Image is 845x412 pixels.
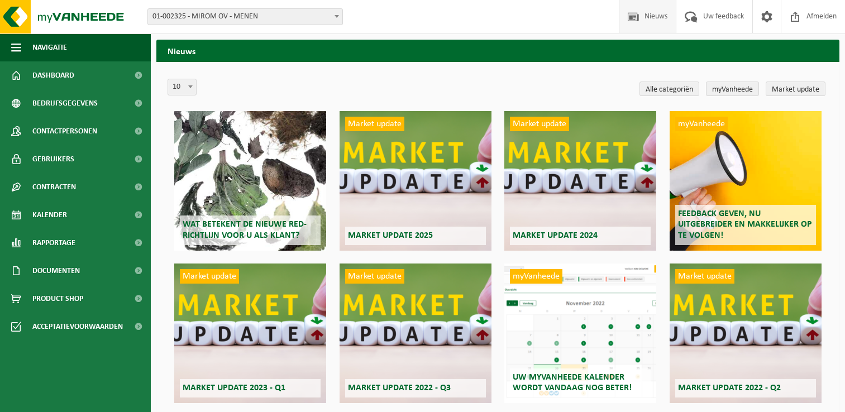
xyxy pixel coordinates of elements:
span: Market update [510,117,569,131]
span: Market update 2025 [348,231,433,240]
span: myVanheede [510,269,562,284]
a: Market update Market update 2024 [504,111,656,251]
h2: Nieuws [156,40,839,61]
a: Market update Market update 2022 - Q2 [670,264,822,403]
span: Market update 2022 - Q3 [348,384,451,392]
span: Market update [675,269,734,284]
span: Feedback geven, nu uitgebreider en makkelijker op te volgen! [678,209,812,239]
a: Wat betekent de nieuwe RED-richtlijn voor u als klant? [174,111,326,251]
a: myVanheede [706,82,759,96]
span: 10 [168,79,197,95]
span: 01-002325 - MIROM OV - MENEN [148,9,342,25]
span: Wat betekent de nieuwe RED-richtlijn voor u als klant? [183,220,307,239]
span: Market update 2024 [513,231,598,240]
span: 10 [168,79,196,95]
span: Navigatie [32,33,67,61]
span: Documenten [32,257,80,285]
span: Uw myVanheede kalender wordt vandaag nog beter! [513,373,632,392]
span: Gebruikers [32,145,74,173]
span: Contracten [32,173,76,201]
span: Market update 2023 - Q1 [183,384,285,392]
a: Market update Market update 2022 - Q3 [340,264,491,403]
span: Market update 2022 - Q2 [678,384,781,392]
span: Contactpersonen [32,117,97,145]
span: Product Shop [32,285,83,313]
a: Market update Market update 2023 - Q1 [174,264,326,403]
span: Bedrijfsgegevens [32,89,98,117]
span: Kalender [32,201,67,229]
span: Dashboard [32,61,74,89]
a: myVanheede Feedback geven, nu uitgebreider en makkelijker op te volgen! [670,111,822,251]
span: Market update [345,269,404,284]
span: Rapportage [32,229,75,257]
a: Alle categoriën [639,82,699,96]
span: Market update [345,117,404,131]
span: Acceptatievoorwaarden [32,313,123,341]
span: 01-002325 - MIROM OV - MENEN [147,8,343,25]
span: Market update [180,269,239,284]
a: Market update Market update 2025 [340,111,491,251]
span: myVanheede [675,117,728,131]
a: myVanheede Uw myVanheede kalender wordt vandaag nog beter! [504,264,656,403]
a: Market update [766,82,825,96]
